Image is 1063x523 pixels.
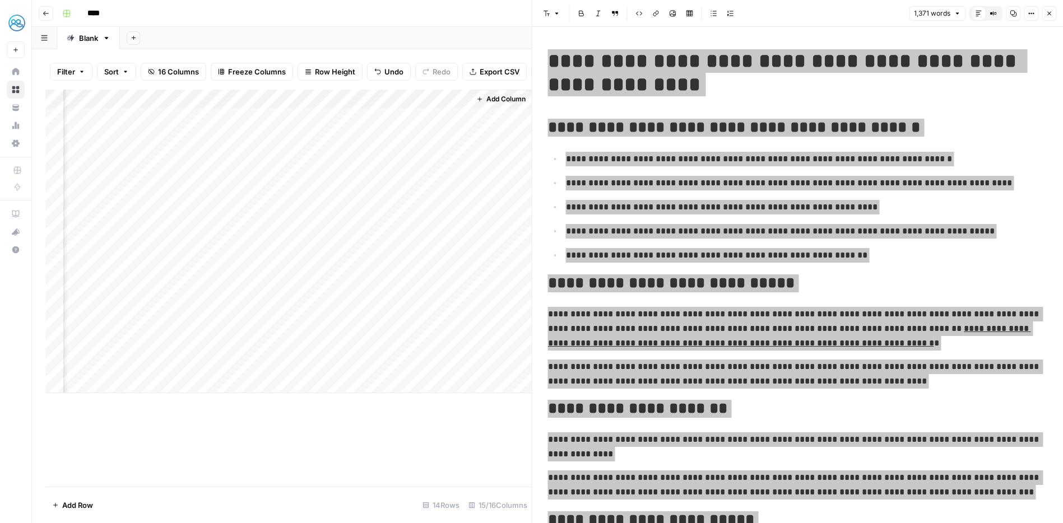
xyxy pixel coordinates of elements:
a: Usage [7,116,25,134]
span: Undo [384,66,403,77]
span: Sort [104,66,119,77]
span: 16 Columns [158,66,199,77]
button: Add Row [45,496,100,514]
a: Browse [7,81,25,99]
span: Row Height [315,66,355,77]
span: Redo [433,66,451,77]
button: Filter [50,63,92,81]
button: Help + Support [7,241,25,259]
span: Add Row [62,499,93,511]
button: What's new? [7,223,25,241]
a: AirOps Academy [7,205,25,223]
div: Blank [79,32,98,44]
span: Filter [57,66,75,77]
button: Freeze Columns [211,63,293,81]
button: Undo [367,63,411,81]
a: Your Data [7,99,25,116]
button: Add Column [472,92,530,106]
button: 1,371 words [909,6,965,21]
button: Workspace: MyHealthTeam [7,9,25,37]
button: Redo [415,63,458,81]
button: 16 Columns [141,63,206,81]
a: Settings [7,134,25,152]
div: 15/16 Columns [464,496,532,514]
div: 14 Rows [418,496,464,514]
img: MyHealthTeam Logo [7,13,27,33]
a: Home [7,63,25,81]
a: Blank [57,27,120,49]
span: 1,371 words [914,8,950,18]
button: Row Height [298,63,363,81]
button: Sort [97,63,136,81]
span: Freeze Columns [228,66,286,77]
div: What's new? [7,223,24,240]
span: Export CSV [480,66,519,77]
span: Add Column [486,94,526,104]
button: Export CSV [462,63,527,81]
